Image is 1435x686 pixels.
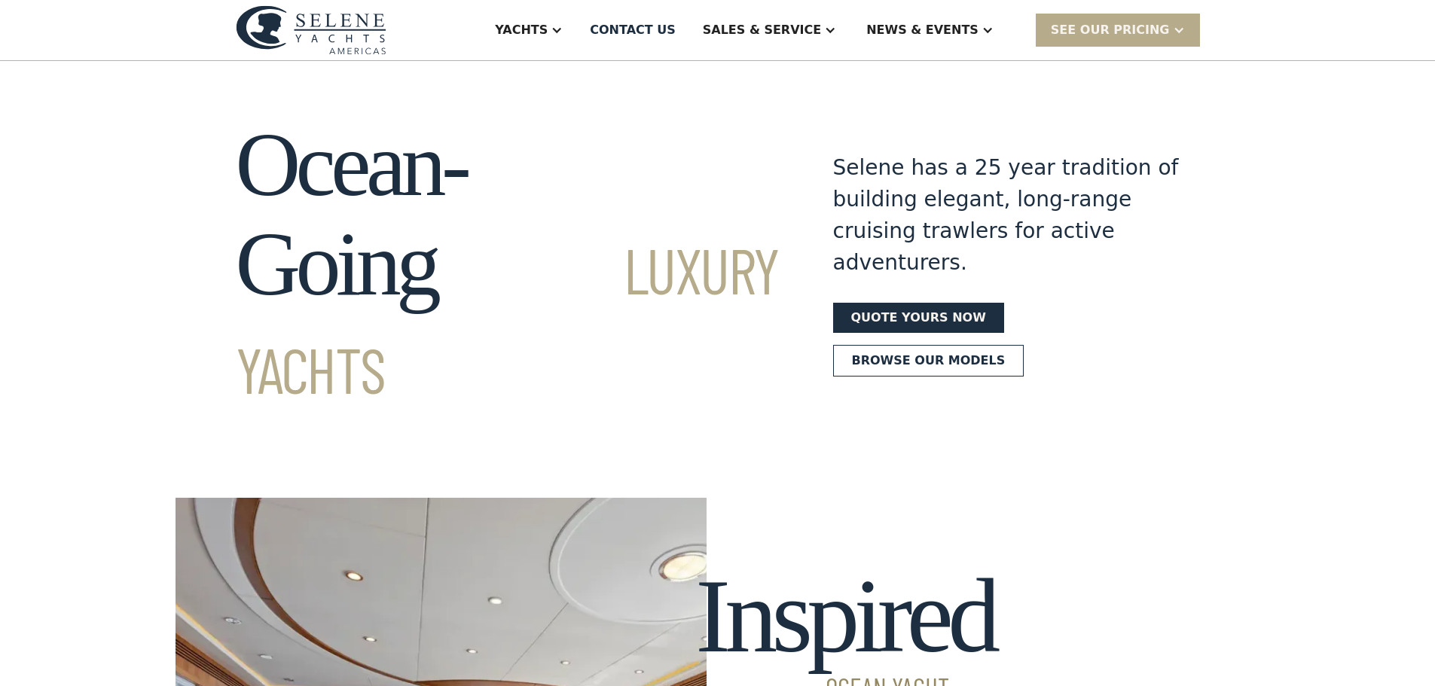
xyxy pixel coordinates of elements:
[590,21,676,39] div: Contact US
[833,303,1004,333] a: Quote yours now
[833,345,1024,377] a: Browse our models
[1036,14,1200,46] div: SEE Our Pricing
[495,21,548,39] div: Yachts
[1051,21,1170,39] div: SEE Our Pricing
[866,21,979,39] div: News & EVENTS
[236,231,779,407] span: Luxury Yachts
[833,152,1180,279] div: Selene has a 25 year tradition of building elegant, long-range cruising trawlers for active adven...
[236,5,386,54] img: logo
[236,115,779,413] h1: Ocean-Going
[703,21,821,39] div: Sales & Service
